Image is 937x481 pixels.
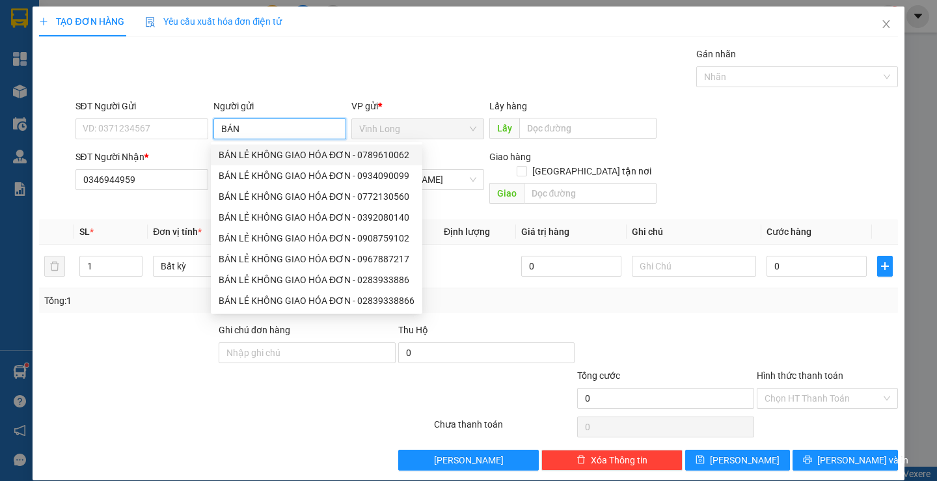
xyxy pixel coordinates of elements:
[11,27,102,74] div: BÁN LẺ KHÔNG GIAO HÓA ĐƠN
[145,16,282,27] span: Yêu cầu xuất hóa đơn điện tử
[351,99,484,113] div: VP gửi
[111,11,215,42] div: TP. [PERSON_NAME]
[577,370,620,381] span: Tổng cước
[757,370,843,381] label: Hình thức thanh toán
[521,227,569,237] span: Giá trị hàng
[521,256,621,277] input: 0
[211,165,422,186] div: BÁN LẺ KHÔNG GIAO HÓA ĐƠN - 0934090099
[211,269,422,290] div: BÁN LẺ KHÔNG GIAO HÓA ĐƠN - 0283933886
[111,42,215,58] div: NHỰT ANH
[219,148,414,162] div: BÁN LẺ KHÔNG GIAO HÓA ĐƠN - 0789610062
[219,325,290,335] label: Ghi chú đơn hàng
[817,453,908,467] span: [PERSON_NAME] và In
[161,256,269,276] span: Bất kỳ
[111,12,143,26] span: Nhận:
[627,219,761,245] th: Ghi chú
[219,189,414,204] div: BÁN LẺ KHÔNG GIAO HÓA ĐƠN - 0772130560
[696,49,736,59] label: Gán nhãn
[219,273,414,287] div: BÁN LẺ KHÔNG GIAO HÓA ĐƠN - 0283933886
[219,231,414,245] div: BÁN LẺ KHÔNG GIAO HÓA ĐƠN - 0908759102
[767,227,811,237] span: Cước hàng
[577,455,586,465] span: delete
[211,144,422,165] div: BÁN LẺ KHÔNG GIAO HÓA ĐƠN - 0789610062
[211,207,422,228] div: BÁN LẺ KHÔNG GIAO HÓA ĐƠN - 0392080140
[213,99,346,113] div: Người gửi
[39,17,48,26] span: plus
[591,453,647,467] span: Xóa Thông tin
[524,183,657,204] input: Dọc đường
[541,450,683,471] button: deleteXóa Thông tin
[632,256,756,277] input: Ghi Chú
[211,249,422,269] div: BÁN LẺ KHÔNG GIAO HÓA ĐƠN - 0967887217
[359,119,476,139] span: Vĩnh Long
[75,150,208,164] div: SĐT Người Nhận
[433,417,577,440] div: Chưa thanh toán
[11,12,31,26] span: Gửi:
[219,252,414,266] div: BÁN LẺ KHÔNG GIAO HÓA ĐƠN - 0967887217
[444,227,490,237] span: Định lượng
[398,325,428,335] span: Thu Hộ
[527,164,657,178] span: [GEOGRAPHIC_DATA] tận nơi
[710,453,780,467] span: [PERSON_NAME]
[868,7,904,43] button: Close
[398,450,539,471] button: [PERSON_NAME]
[696,455,705,465] span: save
[434,453,504,467] span: [PERSON_NAME]
[219,342,396,363] input: Ghi chú đơn hàng
[44,294,362,308] div: Tổng: 1
[803,455,812,465] span: printer
[145,17,156,27] img: icon
[111,58,215,76] div: 0782960866
[44,256,65,277] button: delete
[211,290,422,311] div: BÁN LẺ KHÔNG GIAO HÓA ĐƠN - 02839338866
[489,101,527,111] span: Lấy hàng
[211,228,422,249] div: BÁN LẺ KHÔNG GIAO HÓA ĐƠN - 0908759102
[489,152,531,162] span: Giao hàng
[881,19,891,29] span: close
[153,227,202,237] span: Đơn vị tính
[11,11,102,27] div: Vĩnh Long
[39,16,124,27] span: TẠO ĐƠN HÀNG
[219,210,414,225] div: BÁN LẺ KHÔNG GIAO HÓA ĐƠN - 0392080140
[79,227,90,237] span: SL
[489,183,524,204] span: Giao
[219,169,414,183] div: BÁN LẺ KHÔNG GIAO HÓA ĐƠN - 0934090099
[489,118,519,139] span: Lấy
[211,186,422,207] div: BÁN LẺ KHÔNG GIAO HÓA ĐƠN - 0772130560
[878,261,892,271] span: plus
[11,74,102,92] div: 0789610062
[219,294,414,308] div: BÁN LẺ KHÔNG GIAO HÓA ĐƠN - 02839338866
[75,99,208,113] div: SĐT Người Gửi
[877,256,893,277] button: plus
[793,450,897,471] button: printer[PERSON_NAME] và In
[519,118,657,139] input: Dọc đường
[685,450,790,471] button: save[PERSON_NAME]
